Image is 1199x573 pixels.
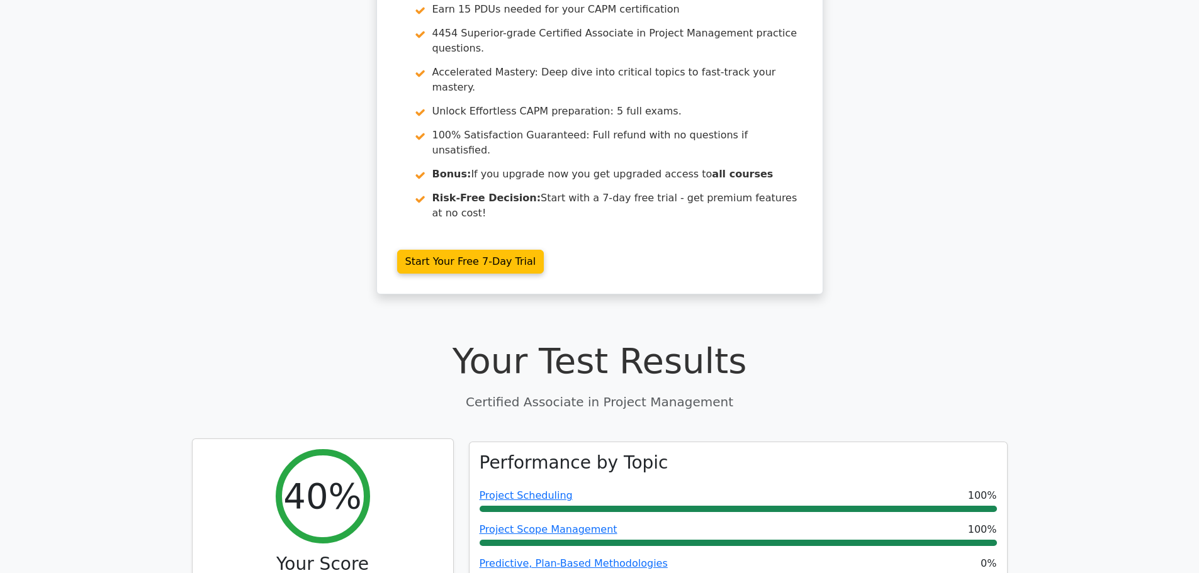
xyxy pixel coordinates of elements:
[968,488,997,503] span: 100%
[480,523,617,535] a: Project Scope Management
[968,522,997,537] span: 100%
[480,557,668,569] a: Predictive, Plan-Based Methodologies
[283,475,361,517] h2: 40%
[480,452,668,474] h3: Performance by Topic
[480,489,573,501] a: Project Scheduling
[192,392,1008,411] p: Certified Associate in Project Management
[981,556,996,571] span: 0%
[397,250,544,274] a: Start Your Free 7-Day Trial
[192,340,1008,382] h1: Your Test Results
